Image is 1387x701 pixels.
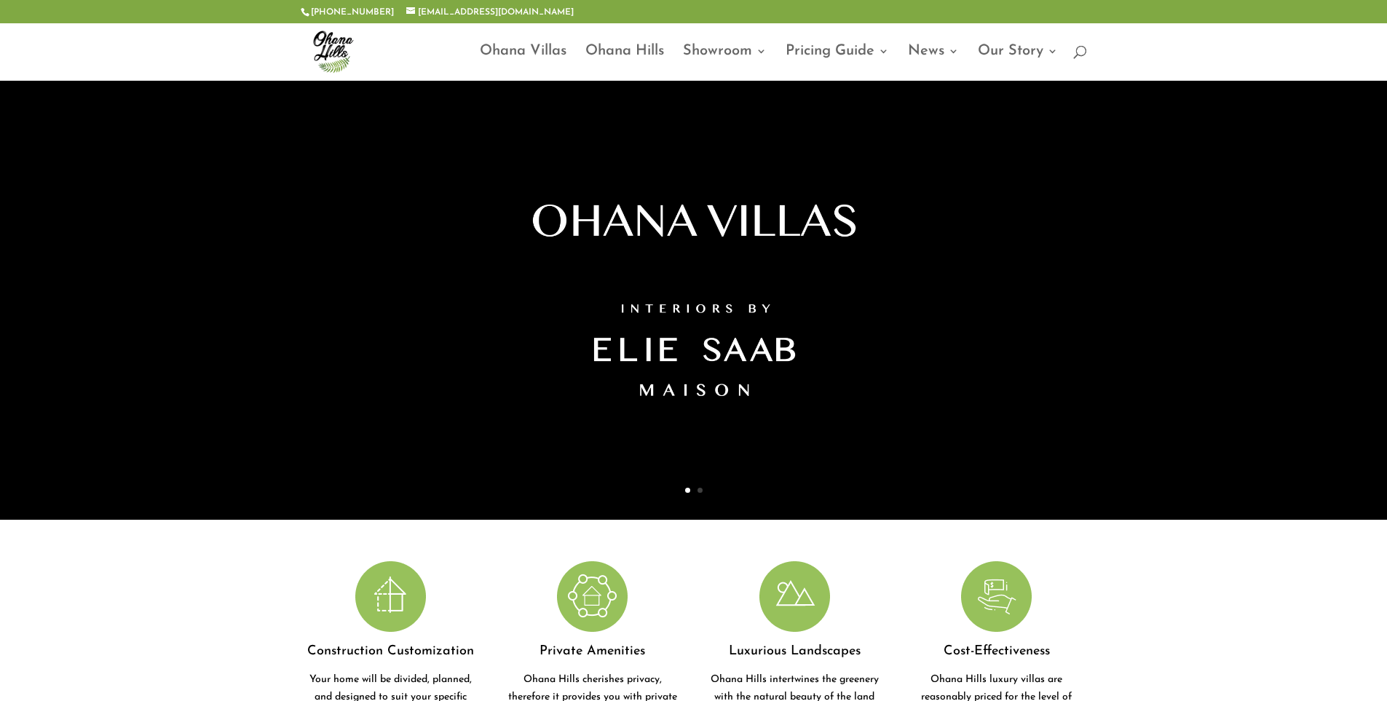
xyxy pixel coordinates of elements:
a: 2 [698,488,703,493]
a: Showroom [683,46,767,80]
h4: Cost-Effectiveness [906,639,1087,671]
a: Ohana Hills [585,46,664,80]
a: Ohana Villas [480,46,566,80]
a: 1 [685,488,690,493]
h4: Construction Customization [301,639,481,671]
h4: Private Amenities [502,639,683,671]
a: News [908,46,959,80]
a: [PHONE_NUMBER] [311,8,394,17]
a: Our Story [978,46,1058,80]
a: [EMAIL_ADDRESS][DOMAIN_NAME] [406,8,574,17]
h4: Luxurious Landscapes [705,639,885,671]
img: ohana-hills [304,22,362,80]
a: Pricing Guide [786,46,889,80]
